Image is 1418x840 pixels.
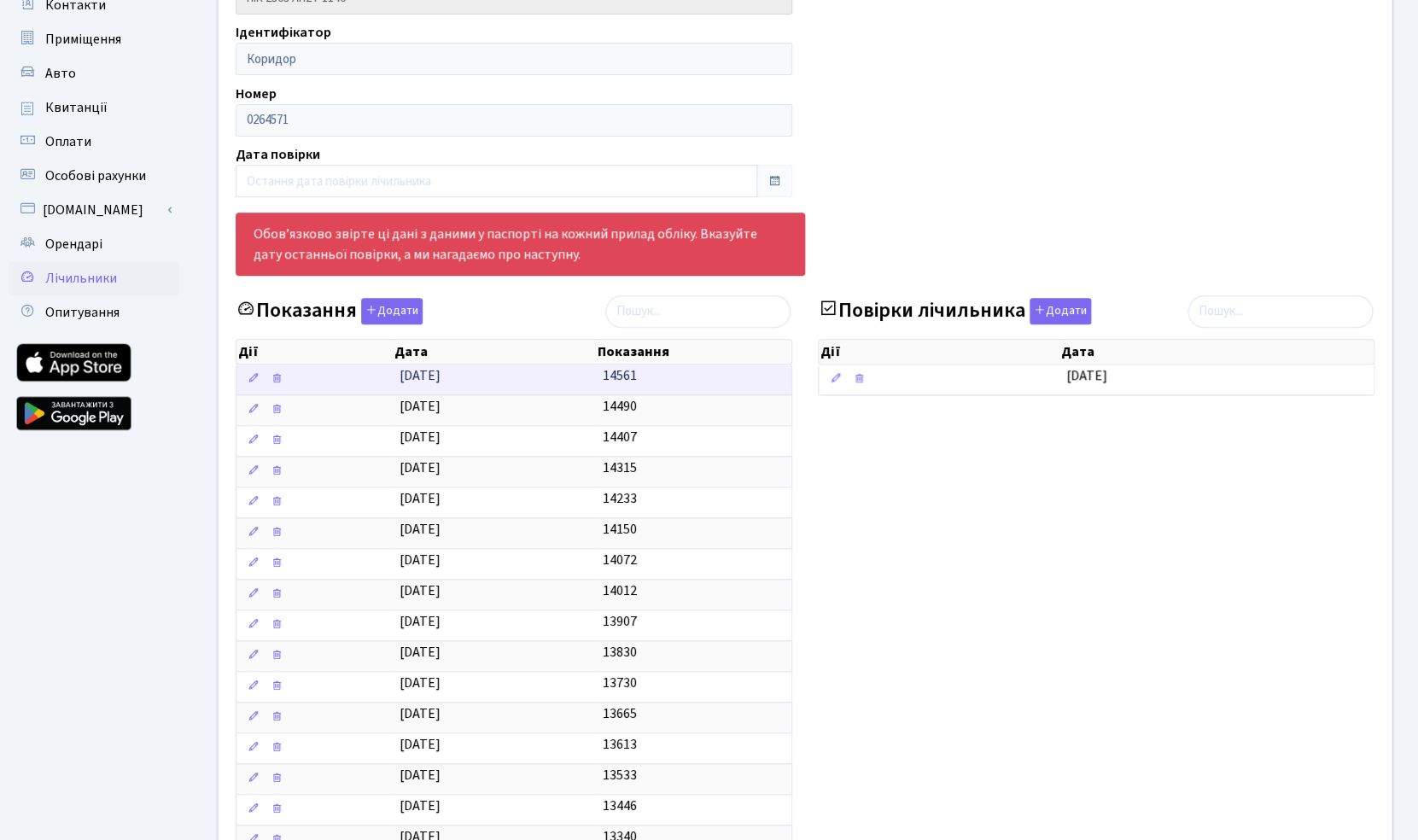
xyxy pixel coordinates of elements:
span: 14315 [603,458,637,477]
span: 13730 [603,674,637,692]
span: [DATE] [400,581,441,600]
span: 13533 [603,766,637,785]
span: 14407 [603,428,637,446]
input: Остання дата повірки лічильника [236,165,757,197]
a: Приміщення [9,22,179,56]
a: Додати [357,295,423,324]
span: [DATE] [400,735,441,754]
a: Опитування [9,295,179,330]
span: Приміщення [45,30,121,49]
button: Показання [361,298,423,324]
span: [DATE] [400,458,441,477]
span: [DATE] [400,428,441,446]
input: Номер лічильника, дивіться у своєму паспорті до лічильника [236,104,792,137]
span: 13613 [603,735,637,754]
a: Оплати [9,125,179,159]
input: Наприклад: Коридор [236,43,792,75]
span: 14012 [603,581,637,600]
a: Квитанції [9,90,179,125]
span: [DATE] [400,551,441,569]
label: Показання [236,298,423,324]
span: [DATE] [400,674,441,692]
th: Показання [596,340,791,364]
span: 14150 [603,520,637,539]
span: [DATE] [400,489,441,508]
span: [DATE] [400,704,441,723]
span: Особові рахунки [45,166,146,185]
th: Дії [236,340,393,364]
th: Дата [393,340,596,364]
input: Пошук... [1188,295,1373,328]
label: Номер [236,84,277,104]
span: Авто [45,64,76,83]
span: Опитування [45,303,120,322]
label: Дата повірки [236,144,320,165]
span: 13907 [603,612,637,631]
span: Орендарі [45,235,102,254]
button: Повірки лічильника [1030,298,1091,324]
div: Обов’язково звірте ці дані з даними у паспорті на кожний прилад обліку. Вказуйте дату останньої п... [236,213,805,276]
a: [DOMAIN_NAME] [9,193,179,227]
a: Лічильники [9,261,179,295]
span: [DATE] [400,643,441,662]
span: 13446 [603,796,637,815]
th: Дата [1059,340,1374,364]
span: 14490 [603,397,637,416]
label: Повірки лічильника [818,298,1091,324]
span: 13665 [603,704,637,723]
span: Оплати [45,132,91,151]
span: [DATE] [400,796,441,815]
th: Дії [819,340,1059,364]
a: Орендарі [9,227,179,261]
label: Ідентифікатор [236,22,331,43]
span: [DATE] [1066,366,1107,385]
span: 14072 [603,551,637,569]
a: Авто [9,56,179,90]
span: [DATE] [400,366,441,385]
span: 14233 [603,489,637,508]
span: Квитанції [45,98,108,117]
a: Додати [1025,295,1091,324]
span: [DATE] [400,397,441,416]
span: 14561 [603,366,637,385]
span: [DATE] [400,612,441,631]
span: Лічильники [45,269,117,288]
input: Пошук... [605,295,791,328]
a: Особові рахунки [9,159,179,193]
span: [DATE] [400,766,441,785]
span: [DATE] [400,520,441,539]
span: 13830 [603,643,637,662]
